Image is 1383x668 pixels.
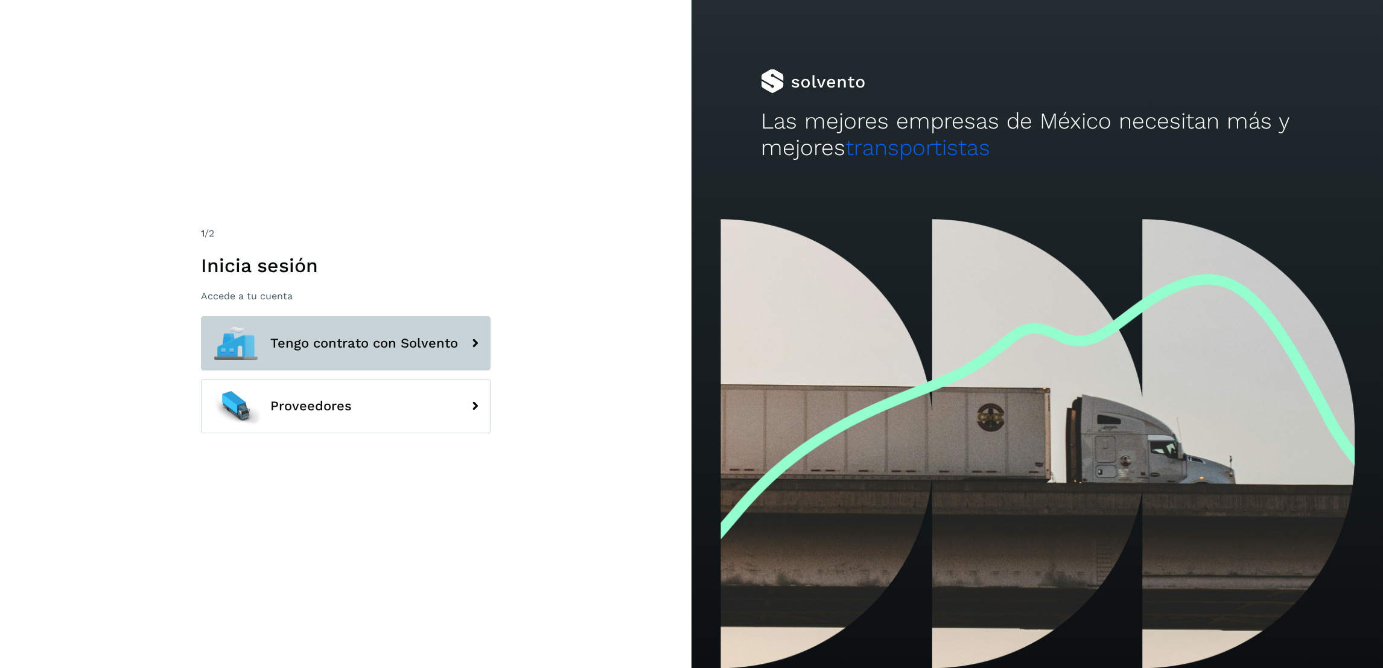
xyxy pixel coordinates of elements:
[201,316,491,371] button: Tengo contrato con Solvento
[845,135,990,161] span: transportistas
[201,227,205,239] span: 1
[201,226,491,241] div: /2
[201,290,491,302] p: Accede a tu cuenta
[270,336,458,351] span: Tengo contrato con Solvento
[201,254,491,277] h1: Inicia sesión
[201,379,491,433] button: Proveedores
[761,108,1314,162] h2: Las mejores empresas de México necesitan más y mejores
[270,399,352,413] span: Proveedores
